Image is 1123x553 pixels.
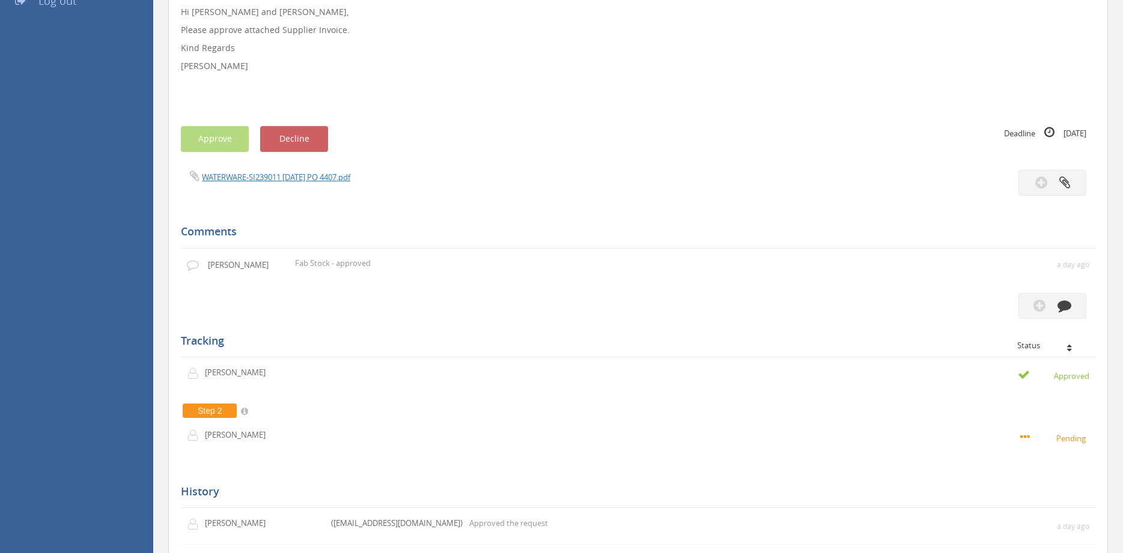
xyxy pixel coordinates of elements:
img: user-icon.png [187,518,205,530]
p: ([EMAIL_ADDRESS][DOMAIN_NAME]) [331,518,463,529]
img: user-icon.png [187,429,205,441]
button: Decline [260,126,328,152]
span: Step 2 [183,403,237,418]
p: Kind Regards [181,42,1095,54]
p: Fab Stock - approved [295,258,836,269]
h5: Tracking [181,335,1086,347]
img: user-icon.png [187,367,205,379]
button: Approve [181,126,249,152]
small: a day ago [1057,521,1089,531]
h5: Comments [181,226,1086,238]
p: [PERSON_NAME] [205,429,274,441]
small: Pending [1020,431,1089,444]
p: Please approve attached Supplier Invoice. [181,24,1095,36]
p: Approved the request [469,518,548,529]
p: Hi [PERSON_NAME] and [PERSON_NAME], [181,6,1095,18]
small: Deadline [DATE] [1004,126,1086,139]
div: Status [1017,341,1086,349]
a: WATERWARE-SI239011 [DATE] PO 4407.pdf [202,172,350,183]
p: [PERSON_NAME] [205,367,274,378]
p: [PERSON_NAME] [181,60,1095,72]
p: [PERSON_NAME] [208,259,276,271]
small: Approved [1018,369,1089,382]
p: [PERSON_NAME] [205,518,274,529]
small: a day ago [1057,259,1089,270]
h5: History [181,486,1086,498]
